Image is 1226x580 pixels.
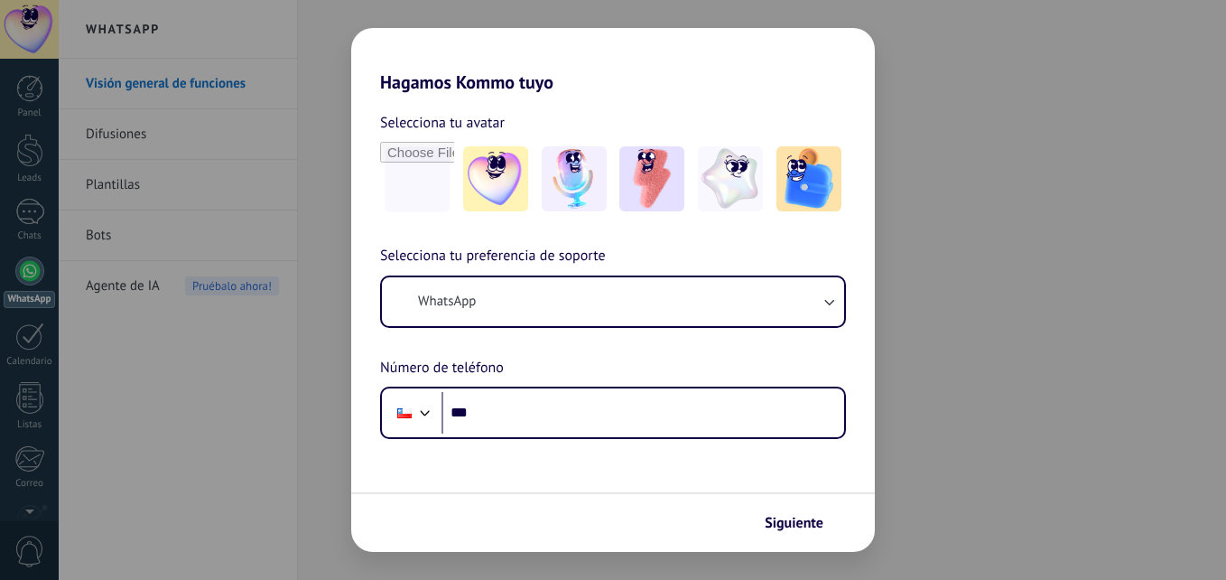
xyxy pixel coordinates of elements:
[542,146,607,211] img: -2.jpeg
[463,146,528,211] img: -1.jpeg
[776,146,841,211] img: -5.jpeg
[619,146,684,211] img: -3.jpeg
[380,111,505,135] span: Selecciona tu avatar
[765,517,823,529] span: Siguiente
[382,277,844,326] button: WhatsApp
[698,146,763,211] img: -4.jpeg
[380,357,504,380] span: Número de teléfono
[418,293,476,311] span: WhatsApp
[380,245,606,268] span: Selecciona tu preferencia de soporte
[387,394,422,432] div: Chile: + 56
[757,508,848,538] button: Siguiente
[351,28,875,93] h2: Hagamos Kommo tuyo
